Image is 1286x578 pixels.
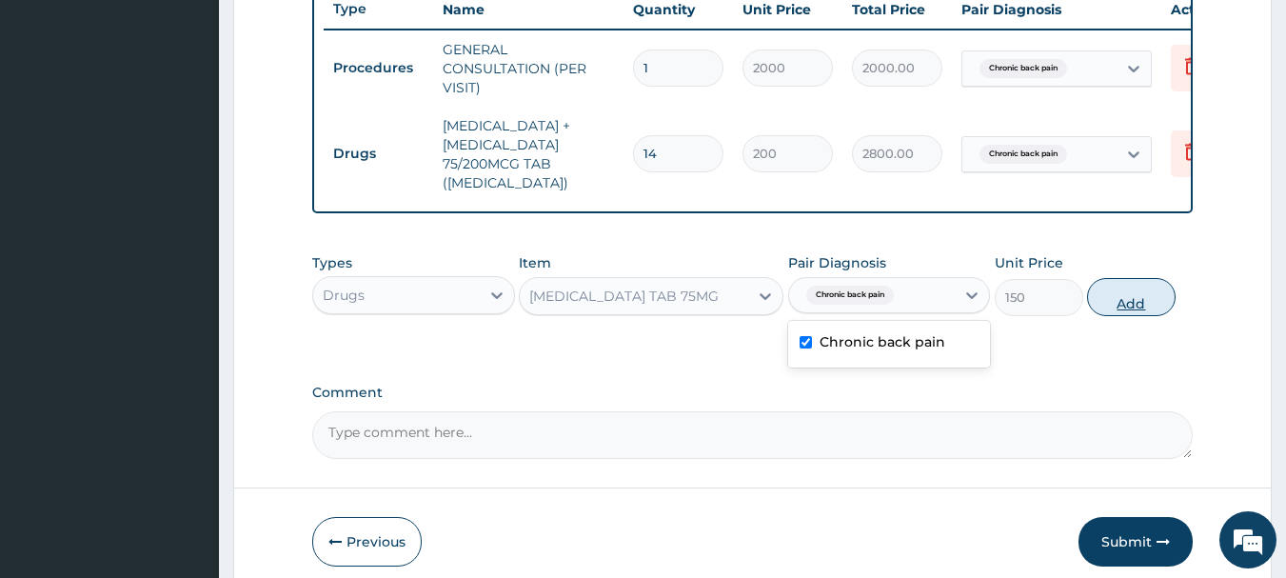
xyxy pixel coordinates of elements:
label: Chronic back pain [820,332,945,351]
div: Minimize live chat window [312,10,358,55]
label: Item [519,253,551,272]
label: Comment [312,385,1194,401]
span: We're online! [110,169,263,362]
td: GENERAL CONSULTATION (PER VISIT) [433,30,623,107]
label: Pair Diagnosis [788,253,886,272]
span: Chronic back pain [979,145,1067,164]
td: Procedures [324,50,433,86]
label: Unit Price [995,253,1063,272]
td: [MEDICAL_DATA] + [MEDICAL_DATA] 75/200MCG TAB ([MEDICAL_DATA]) [433,107,623,202]
button: Previous [312,517,422,567]
button: Add [1087,278,1176,316]
button: Submit [1078,517,1193,567]
span: Chronic back pain [806,286,894,305]
td: Drugs [324,136,433,171]
div: Drugs [323,286,365,305]
div: Chat with us now [99,107,320,131]
label: Types [312,255,352,271]
span: Chronic back pain [979,59,1067,78]
img: d_794563401_company_1708531726252_794563401 [35,95,77,143]
div: [MEDICAL_DATA] TAB 75MG [529,287,719,306]
textarea: Type your message and hit 'Enter' [10,380,363,447]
